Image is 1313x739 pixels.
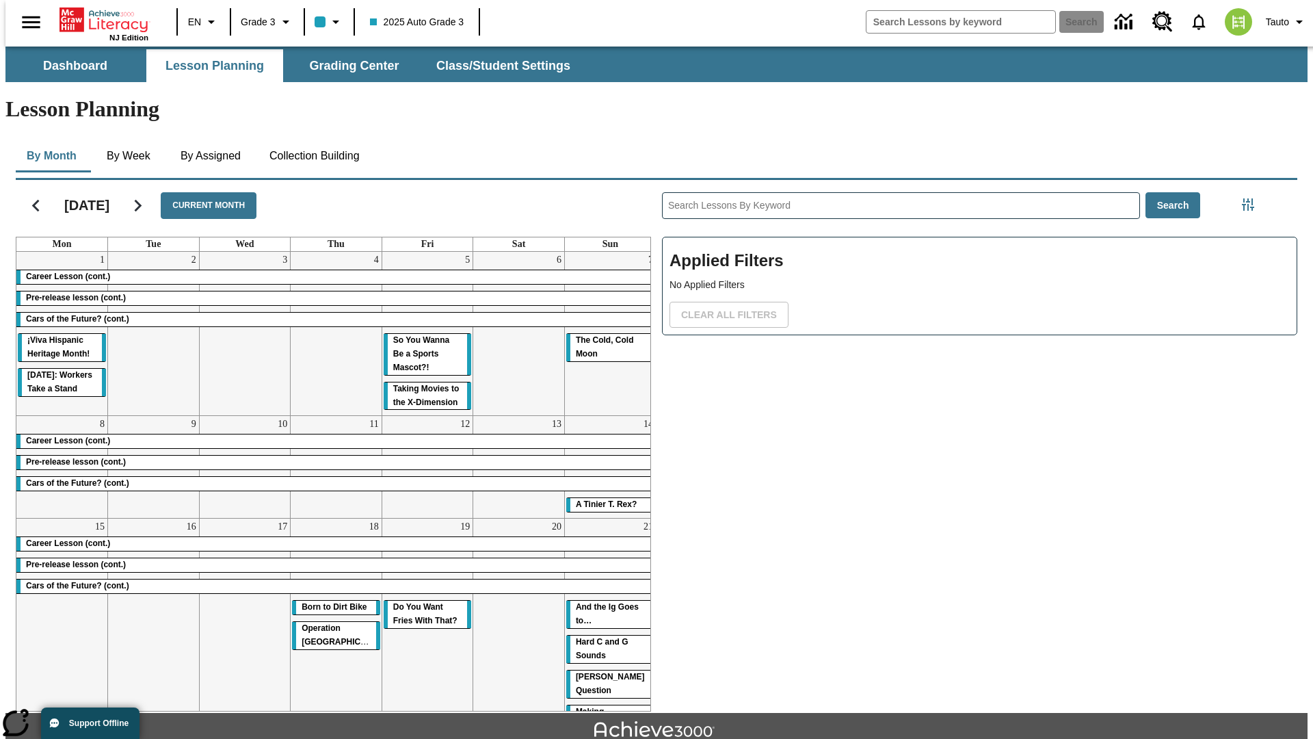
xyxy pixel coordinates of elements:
[576,335,634,359] span: The Cold, Cold Moon
[275,519,290,535] a: September 17, 2025
[1144,3,1181,40] a: Resource Center, Will open in new tab
[457,519,473,535] a: September 19, 2025
[16,558,656,572] div: Pre-release lesson (cont.)
[41,708,140,739] button: Support Offline
[1181,4,1217,40] a: Notifications
[292,622,380,649] div: Operation London Bridge
[554,252,564,268] a: September 6, 2025
[199,252,291,416] td: September 3, 2025
[309,10,349,34] button: Class color is light blue. Change class color
[26,293,126,302] span: Pre-release lesson (cont.)
[1217,4,1260,40] button: Select a new avatar
[509,237,528,251] a: Saturday
[258,140,371,172] button: Collection Building
[97,252,107,268] a: September 1, 2025
[473,252,565,416] td: September 6, 2025
[1260,10,1313,34] button: Profile/Settings
[286,49,423,82] button: Grading Center
[566,601,654,628] div: And the Ig Goes to…
[384,334,472,375] div: So You Wanna Be a Sports Mascot?!
[651,174,1297,712] div: Search
[641,416,656,432] a: September 14, 2025
[5,47,1308,82] div: SubNavbar
[462,252,473,268] a: September 5, 2025
[199,416,291,519] td: September 10, 2025
[564,416,656,519] td: September 14, 2025
[370,15,464,29] span: 2025 Auto Grade 3
[241,15,276,29] span: Grade 3
[146,49,283,82] button: Lesson Planning
[1145,192,1201,219] button: Search
[663,193,1139,218] input: Search Lessons By Keyword
[576,672,645,695] span: Joplin's Question
[26,478,129,488] span: Cars of the Future? (cont.)
[367,519,382,535] a: September 18, 2025
[325,237,347,251] a: Thursday
[566,334,654,361] div: The Cold, Cold Moon
[16,477,656,491] div: Cars of the Future? (cont.)
[7,49,144,82] button: Dashboard
[59,6,148,34] a: Home
[5,96,1308,122] h1: Lesson Planning
[384,601,472,628] div: Do You Want Fries With That?
[566,705,654,733] div: Making Predictions
[393,384,459,407] span: Taking Movies to the X-Dimension
[27,335,90,359] span: ¡Viva Hispanic Heritage Month!
[566,498,654,512] div: A Tinier T. Rex?
[393,335,449,372] span: So You Wanna Be a Sports Mascot?!
[5,49,583,82] div: SubNavbar
[43,58,107,74] span: Dashboard
[184,519,199,535] a: September 16, 2025
[669,244,1290,278] h2: Applied Filters
[11,2,51,42] button: Open side menu
[16,435,656,448] div: Career Lesson (cont.)
[189,252,199,268] a: September 2, 2025
[367,416,381,432] a: September 11, 2025
[26,457,126,467] span: Pre-release lesson (cont.)
[16,291,656,305] div: Pre-release lesson (cont.)
[292,601,380,614] div: Born to Dirt Bike
[576,707,620,730] span: Making Predictions
[291,416,382,519] td: September 11, 2025
[26,314,129,324] span: Cars of the Future? (cont.)
[18,188,53,223] button: Previous
[1106,3,1144,41] a: Data Center
[280,252,290,268] a: September 3, 2025
[59,5,148,42] div: Home
[425,49,581,82] button: Class/Student Settings
[302,623,389,647] span: Operation London Bridge
[143,237,163,251] a: Tuesday
[233,237,256,251] a: Wednesday
[50,237,75,251] a: Monday
[600,237,621,251] a: Sunday
[16,313,656,326] div: Cars of the Future? (cont.)
[108,416,200,519] td: September 9, 2025
[16,140,88,172] button: By Month
[69,718,129,728] span: Support Offline
[419,237,437,251] a: Friday
[382,252,473,416] td: September 5, 2025
[26,272,110,281] span: Career Lesson (cont.)
[16,252,108,416] td: September 1, 2025
[16,537,656,551] div: Career Lesson (cont.)
[371,252,382,268] a: September 4, 2025
[669,278,1290,292] p: No Applied Filters
[64,197,109,213] h2: [DATE]
[170,140,252,172] button: By Assigned
[108,252,200,416] td: September 2, 2025
[309,58,399,74] span: Grading Center
[120,188,155,223] button: Next
[26,539,110,548] span: Career Lesson (cont.)
[662,237,1297,335] div: Applied Filters
[26,581,129,591] span: Cars of the Future? (cont.)
[1234,191,1262,218] button: Filters Side menu
[16,456,656,469] div: Pre-release lesson (cont.)
[94,140,163,172] button: By Week
[27,370,92,393] span: Labor Day: Workers Take a Stand
[866,11,1055,33] input: search field
[1266,15,1289,29] span: Tauto
[16,416,108,519] td: September 8, 2025
[182,10,226,34] button: Language: EN, Select a language
[564,252,656,416] td: September 7, 2025
[189,416,199,432] a: September 9, 2025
